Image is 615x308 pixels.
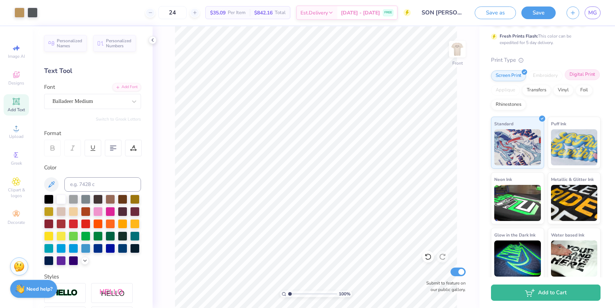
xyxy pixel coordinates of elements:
span: Personalized Names [57,38,82,48]
span: Upload [9,134,24,139]
img: Shadow [99,289,125,298]
span: Est. Delivery [300,9,328,17]
img: Standard [494,129,541,165]
label: Submit to feature on our public gallery. [422,280,466,293]
span: $35.09 [210,9,226,17]
button: Add to Cart [491,285,601,301]
span: Standard [494,120,513,127]
div: Format [44,129,142,138]
div: Embroidery [528,70,563,81]
div: Add Font [112,83,141,91]
span: Per Item [228,9,245,17]
button: Save as [475,6,516,19]
span: Neon Ink [494,175,512,183]
img: Glow in the Dark Ink [494,240,541,277]
span: Greek [11,160,22,166]
input: e.g. 7428 c [64,177,141,192]
button: Save [521,6,556,19]
span: Add Text [8,107,25,113]
div: Screen Print [491,70,526,81]
span: Personalized Numbers [106,38,132,48]
div: This color can be expedited for 5 day delivery. [500,33,589,46]
label: Font [44,83,55,91]
img: Water based Ink [551,240,598,277]
strong: Need help? [26,286,52,292]
span: 100 % [339,291,350,297]
span: Metallic & Glitter Ink [551,175,594,183]
input: – – [158,6,187,19]
div: Styles [44,273,141,281]
span: Puff Ink [551,120,566,127]
button: Switch to Greek Letters [96,116,141,122]
img: Front [450,42,465,56]
span: [DATE] - [DATE] [341,9,380,17]
div: Digital Print [565,69,600,80]
span: Clipart & logos [4,187,29,199]
span: Image AI [8,53,25,59]
span: Glow in the Dark Ink [494,231,535,239]
div: Vinyl [553,85,573,96]
div: Front [452,60,463,66]
a: MG [585,6,601,19]
div: Color [44,164,141,172]
span: MG [588,9,597,17]
div: Text Tool [44,66,141,76]
strong: Fresh Prints Flash: [500,33,538,39]
img: Stroke [52,289,78,297]
span: Decorate [8,220,25,225]
div: Rhinestones [491,99,526,110]
span: Water based Ink [551,231,584,239]
span: $842.16 [254,9,273,17]
span: Total [275,9,286,17]
div: Applique [491,85,520,96]
span: Designs [8,80,24,86]
img: Neon Ink [494,185,541,221]
div: Foil [576,85,593,96]
span: FREE [384,10,392,15]
div: Transfers [522,85,551,96]
img: Puff Ink [551,129,598,165]
div: Print Type [491,56,601,64]
input: Untitled Design [416,5,469,20]
img: Metallic & Glitter Ink [551,185,598,221]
